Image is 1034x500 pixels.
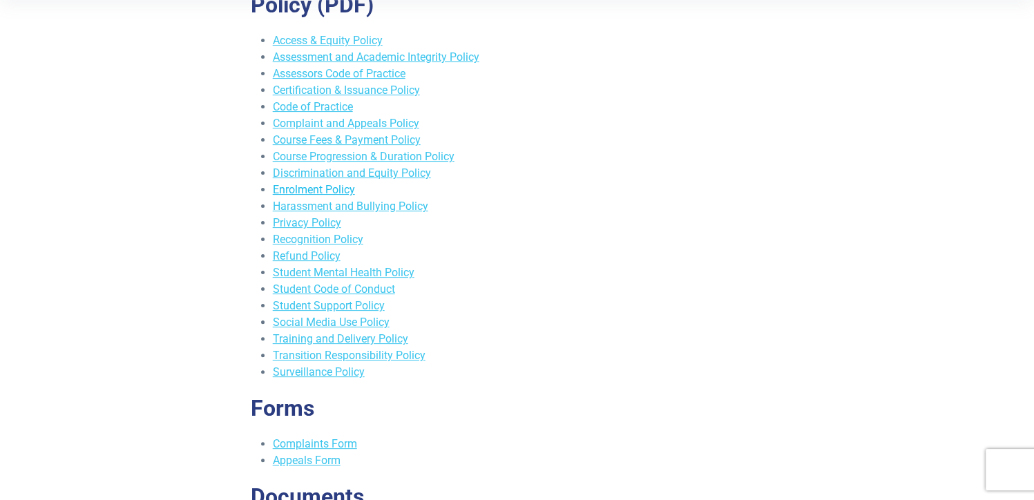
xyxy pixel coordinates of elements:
[273,34,383,47] a: Access & Equity Policy
[273,365,365,378] a: Surveillance Policy
[273,67,405,80] a: Assessors Code of Practice
[273,349,425,362] a: Transition Responsibility Policy
[273,84,420,97] a: Certification & Issuance Policy
[273,249,341,262] a: Refund Policy
[273,50,479,64] a: Assessment and Academic Integrity Policy
[273,117,419,130] a: Complaint and Appeals Policy
[273,200,428,213] a: Harassment and Bullying Policy
[273,454,341,467] a: Appeals Form
[273,150,454,163] a: Course Progression & Duration Policy
[273,133,421,146] a: Course Fees & Payment Policy
[273,166,431,180] a: Discrimination and Equity Policy
[273,316,390,329] a: Social Media Use Policy
[273,437,357,450] a: Complaints Form
[273,282,395,296] a: Student Code of Conduct
[273,233,363,246] a: Recognition Policy
[273,332,408,345] a: Training and Delivery Policy
[273,266,414,279] a: Student Mental Health Policy
[273,100,353,113] a: Code of Practice
[273,216,341,229] a: Privacy Policy
[273,299,385,312] a: Student Support Policy
[273,183,355,196] a: Enrolment Policy
[251,395,784,421] h2: Forms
